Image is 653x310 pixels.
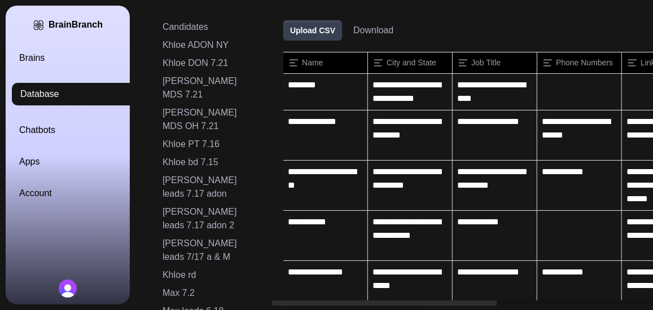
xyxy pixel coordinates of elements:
div: BrainBranch [49,19,103,30]
button: Open user button [59,280,77,298]
div: Khloe PT 7.16 [163,138,257,151]
a: Account [19,187,143,200]
div: [PERSON_NAME] leads 7.17 adon 2 [163,205,257,232]
div: Khloe ADON NY [163,38,257,52]
div: Phone Numbers [537,52,621,73]
a: Chatbots [19,123,143,137]
div: City and State [368,52,452,73]
div: Max 7.2 [163,286,257,300]
div: Name [283,52,367,73]
a: Apps [19,155,143,169]
a: Brains [19,51,143,65]
div: Job Title [453,52,537,73]
div: Khloe bd 7.15 [163,156,257,169]
img: BrainBranch Logo [33,19,44,31]
div: [PERSON_NAME] MDS 7.21 [163,74,257,101]
div: Khloe rd [163,268,257,282]
div: Candidates [163,20,257,34]
div: [PERSON_NAME] MDS OH 7.21 [163,106,257,133]
div: [PERSON_NAME] leads 7.17 adon [163,174,257,201]
div: [PERSON_NAME] leads 7/17 a & M [163,237,257,264]
a: Database [12,83,136,105]
button: Download [353,24,393,37]
div: Khloe DON 7.21 [163,56,257,70]
button: Upload CSV [283,20,342,41]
